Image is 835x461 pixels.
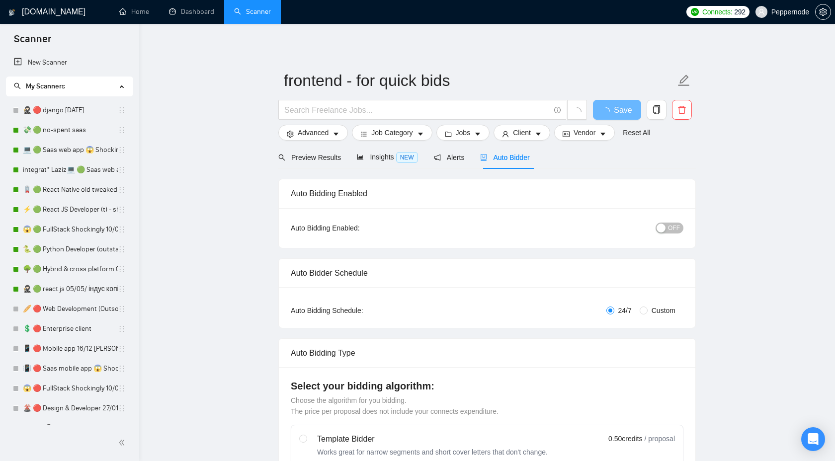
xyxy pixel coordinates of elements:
[801,427,825,451] div: Open Intercom Messenger
[23,100,118,120] a: 🥷🏻 🔴 django [DATE]
[23,319,118,339] a: 💲 🔴 Enterprise client
[118,384,126,392] span: holder
[23,200,118,220] a: ⚡ 🟢 React JS Developer (t) - short 24/03
[284,68,675,93] input: Scanner name...
[23,339,118,359] a: 📱 🔴 Mobile app 16/12 [PERSON_NAME]'s change
[26,82,65,90] span: My Scanners
[396,152,418,163] span: NEW
[298,127,329,138] span: Advanced
[6,319,133,339] li: 💲 🔴 Enterprise client
[291,339,683,367] div: Auto Bidding Type
[563,130,570,138] span: idcard
[573,107,582,116] span: loading
[119,7,149,16] a: homeHome
[23,140,118,160] a: 💻 🟢 Saas web app 😱 Shockingly 27/11
[494,125,550,141] button: userClientcaret-down
[480,154,529,161] span: Auto Bidder
[8,4,15,20] img: logo
[554,107,561,113] span: info-circle
[6,299,133,319] li: 🥖 🔴 Web Development (Outsource)
[502,130,509,138] span: user
[648,305,679,316] span: Custom
[608,433,642,444] span: 0.50 credits
[118,345,126,353] span: holder
[291,305,421,316] div: Auto Bidding Schedule:
[417,130,424,138] span: caret-down
[816,8,831,16] span: setting
[357,153,417,161] span: Insights
[645,434,675,444] span: / proposal
[672,105,691,114] span: delete
[6,279,133,299] li: 🥷🏻 🟢 react.js 05/05/ індус копі 19/05 change end
[6,200,133,220] li: ⚡ 🟢 React JS Developer (t) - short 24/03
[23,160,118,180] a: integrat* Laziz💻 🟢 Saas web app 😱 Shockingly 27/11
[278,125,348,141] button: settingAdvancedcaret-down
[118,265,126,273] span: holder
[118,404,126,412] span: holder
[169,7,214,16] a: dashboardDashboard
[14,82,65,90] span: My Scanners
[6,359,133,379] li: 📳 🔴 Saas mobile app 😱 Shockingly 10/01
[352,125,432,141] button: barsJob Categorycaret-down
[291,396,499,415] span: Choose the algorithm for you bidding. The price per proposal does not include your connects expen...
[118,285,126,293] span: holder
[23,120,118,140] a: 💸 🟢 no-spent saas
[14,82,21,89] span: search
[815,4,831,20] button: setting
[6,180,133,200] li: 🪫 🟢 React Native old tweaked 05.05 індус копі
[118,325,126,333] span: holder
[333,130,339,138] span: caret-down
[691,8,699,16] img: upwork-logo.png
[6,259,133,279] li: 🌳 🟢 Hybrid & cross platform 07/04 changed start
[118,166,126,174] span: holder
[118,126,126,134] span: holder
[614,104,632,116] span: Save
[317,447,548,457] div: Works great for narrow segments and short cover letters that don't change.
[434,154,441,161] span: notification
[6,120,133,140] li: 💸 🟢 no-spent saas
[118,438,128,448] span: double-left
[436,125,490,141] button: folderJobscaret-down
[6,140,133,160] li: 💻 🟢 Saas web app 😱 Shockingly 27/11
[599,130,606,138] span: caret-down
[6,100,133,120] li: 🥷🏻 🔴 django 13/02/25
[758,8,765,15] span: user
[118,424,126,432] span: holder
[118,365,126,373] span: holder
[474,130,481,138] span: caret-down
[815,8,831,16] a: setting
[602,107,614,115] span: loading
[6,379,133,398] li: 😱 🔴 FullStack Shockingly 10/01 V2
[23,259,118,279] a: 🌳 🟢 Hybrid & cross platform 07/04 changed start
[291,223,421,233] div: Auto Bidding Enabled:
[554,125,615,141] button: idcardVendorcaret-down
[677,74,690,87] span: edit
[291,179,683,208] div: Auto Bidding Enabled
[118,305,126,313] span: holder
[118,146,126,154] span: holder
[118,206,126,214] span: holder
[23,398,118,418] a: 🌋 🔴 Design & Developer 27/01 Illia profile
[6,339,133,359] li: 📱 🔴 Mobile app 16/12 Tamara's change
[672,100,692,120] button: delete
[6,239,133,259] li: 🐍 🟢 Python Developer (outstaff)
[371,127,413,138] span: Job Category
[291,259,683,287] div: Auto Bidder Schedule
[118,106,126,114] span: holder
[287,130,294,138] span: setting
[480,154,487,161] span: robot
[14,53,125,73] a: New Scanner
[702,6,732,17] span: Connects:
[23,299,118,319] a: 🥖 🔴 Web Development (Outsource)
[357,154,364,160] span: area-chart
[445,130,452,138] span: folder
[6,32,59,53] span: Scanner
[434,154,465,161] span: Alerts
[614,305,636,316] span: 24/7
[6,220,133,239] li: 😱 🟢 FullStack Shockingly 10/01
[6,53,133,73] li: New Scanner
[623,127,650,138] a: Reset All
[23,279,118,299] a: 🥷🏻 🟢 react.js 05/05/ індус копі 19/05 change end
[278,154,341,161] span: Preview Results
[118,245,126,253] span: holder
